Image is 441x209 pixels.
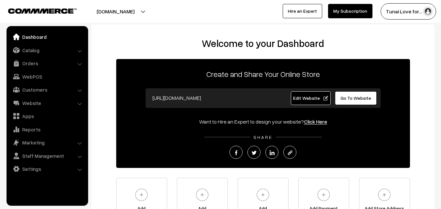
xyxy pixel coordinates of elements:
a: WebPOS [8,71,86,82]
img: COMMMERCE [8,8,77,13]
span: Edit Website [293,95,328,101]
a: Orders [8,57,86,69]
a: My Subscription [328,4,372,18]
a: Edit Website [291,91,331,105]
img: plus.svg [315,186,333,204]
div: Want to Hire an Expert to design your website? [116,118,410,126]
img: plus.svg [193,186,211,204]
a: Catalog [8,44,86,56]
button: Tunai Love for… [381,3,436,20]
a: COMMMERCE [8,7,65,14]
a: Customers [8,84,86,96]
img: plus.svg [375,186,393,204]
a: Website [8,97,86,109]
a: Staff Management [8,150,86,162]
p: Create and Share Your Online Store [116,68,410,80]
a: Marketing [8,137,86,148]
img: plus.svg [254,186,272,204]
h2: Welcome to your Dashboard [98,37,428,49]
a: Hire an Expert [283,4,322,18]
button: [DOMAIN_NAME] [74,3,157,20]
span: SHARE [250,134,276,140]
a: Click Here [304,118,327,125]
span: Go To Website [340,95,371,101]
img: user [423,7,433,16]
a: Settings [8,163,86,175]
a: Apps [8,110,86,122]
a: Go To Website [335,91,377,105]
a: Dashboard [8,31,86,43]
img: plus.svg [133,186,150,204]
a: Reports [8,124,86,135]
